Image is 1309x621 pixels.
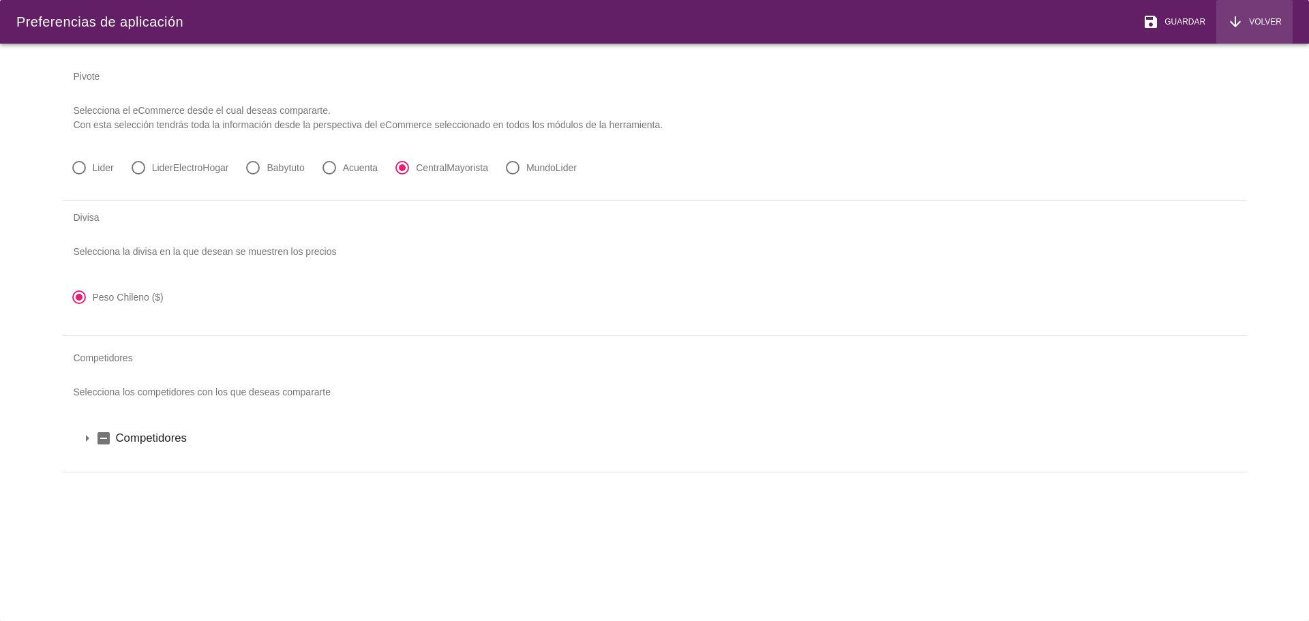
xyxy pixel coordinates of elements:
[93,161,114,175] label: Lider
[116,429,1231,446] label: Competidores
[63,60,1247,93] div: Pivote
[416,161,488,175] label: CentralMayorista
[1244,16,1282,28] span: Volver
[152,161,229,175] label: LiderElectroHogar
[63,234,1247,270] p: Selecciona la divisa en la que desean se muestren los precios
[1227,14,1244,30] i: arrow_downward
[1159,16,1205,28] span: Guardar
[16,12,183,32] div: Preferencias de aplicación
[95,430,112,446] i: indeterminate_check_box
[343,161,378,175] label: Acuenta
[526,161,577,175] label: MundoLider
[63,342,1247,374] div: Competidores
[93,290,164,304] label: Peso Chileno ($)
[267,161,304,175] label: Babytuto
[63,93,1247,143] p: Selecciona el eCommerce desde el cual deseas compararte. Con esta selección tendrás toda la infor...
[63,201,1247,234] div: Divisa
[1143,14,1159,30] i: save
[79,430,95,446] i: arrow_drop_down
[63,374,1247,410] p: Selecciona los competidores con los que deseas compararte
